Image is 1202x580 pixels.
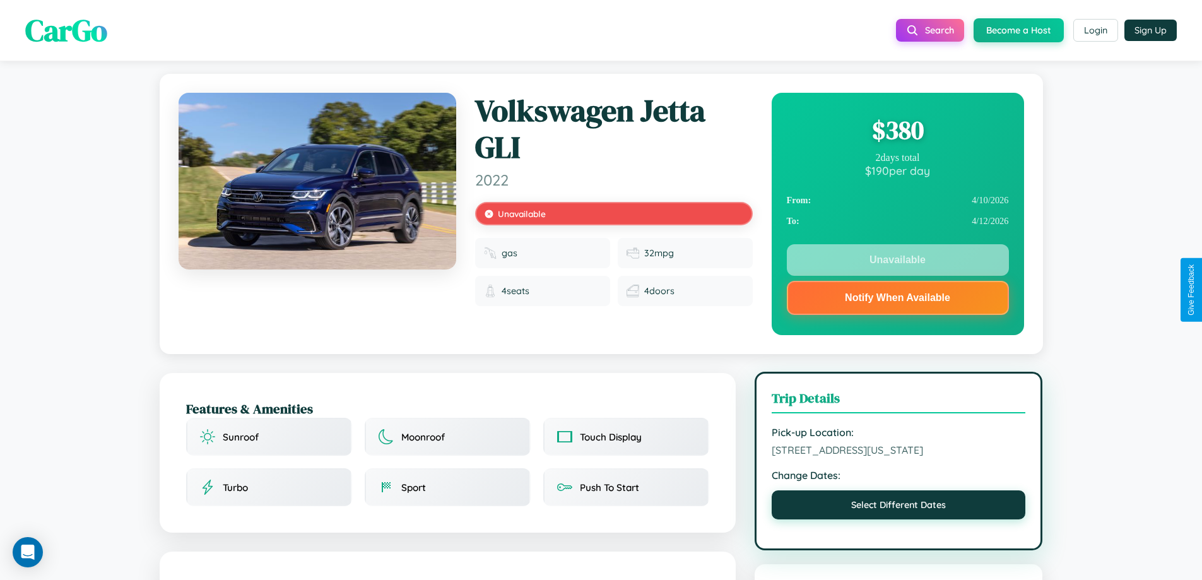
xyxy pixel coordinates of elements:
span: [STREET_ADDRESS][US_STATE] [772,444,1026,456]
span: Push To Start [580,482,639,494]
span: Unavailable [498,208,546,219]
div: 4 / 10 / 2026 [787,190,1009,211]
div: 4 / 12 / 2026 [787,211,1009,232]
span: 4 seats [502,285,529,297]
div: $ 380 [787,113,1009,147]
span: Touch Display [580,431,642,443]
span: Search [925,25,954,36]
div: Give Feedback [1187,264,1196,316]
h2: Features & Amenities [186,399,709,418]
span: gas [502,247,517,259]
strong: From: [787,195,811,206]
img: Seats [484,285,497,297]
img: Fuel efficiency [627,247,639,259]
strong: To: [787,216,799,227]
span: Sunroof [223,431,259,443]
button: Become a Host [974,18,1064,42]
span: Moonroof [401,431,445,443]
button: Sign Up [1124,20,1177,41]
span: 2022 [475,170,753,189]
span: CarGo [25,9,107,51]
span: Turbo [223,482,248,494]
span: 4 doors [644,285,675,297]
img: Fuel type [484,247,497,259]
h3: Trip Details [772,389,1026,413]
img: Doors [627,285,639,297]
button: Notify When Available [787,281,1009,315]
strong: Pick-up Location: [772,426,1026,439]
div: Open Intercom Messenger [13,537,43,567]
span: Sport [401,482,426,494]
button: Search [896,19,964,42]
div: $ 190 per day [787,163,1009,177]
img: Volkswagen Jetta GLI 2022 [179,93,456,269]
button: Login [1073,19,1118,42]
button: Unavailable [787,244,1009,276]
button: Select Different Dates [772,490,1026,519]
h1: Volkswagen Jetta GLI [475,93,753,165]
div: 2 days total [787,152,1009,163]
strong: Change Dates: [772,469,1026,482]
span: 32 mpg [644,247,674,259]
